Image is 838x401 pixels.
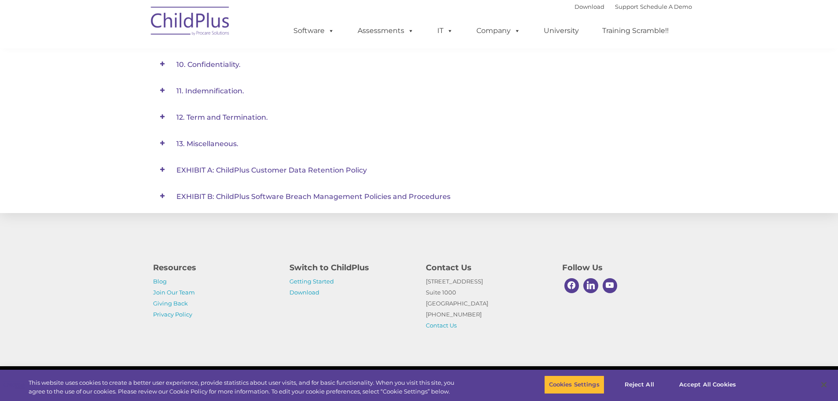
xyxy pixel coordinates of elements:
[468,22,529,40] a: Company
[153,261,276,274] h4: Resources
[289,289,319,296] a: Download
[176,113,268,121] span: 12. Term and Termination.
[544,375,604,394] button: Cookies Settings
[581,276,600,295] a: Linkedin
[535,22,588,40] a: University
[349,22,423,40] a: Assessments
[153,311,192,318] a: Privacy Policy
[428,22,462,40] a: IT
[176,192,450,201] span: EXHIBIT B: ChildPlus Software Breach Management Policies and Procedures
[674,375,741,394] button: Accept All Cookies
[593,22,677,40] a: Training Scramble!!
[176,140,238,148] span: 13. Miscellaneous.
[600,276,620,295] a: Youtube
[29,379,461,396] div: This website uses cookies to create a better user experience, provide statistics about user visit...
[575,3,604,10] a: Download
[426,261,549,274] h4: Contact Us
[615,3,638,10] a: Support
[176,60,241,69] span: 10. Confidentiality.
[562,276,582,295] a: Facebook
[153,289,195,296] a: Join Our Team
[814,375,834,394] button: Close
[426,322,457,329] a: Contact Us
[426,276,549,331] p: [STREET_ADDRESS] Suite 1000 [GEOGRAPHIC_DATA] [PHONE_NUMBER]
[176,166,367,174] span: EXHIBIT A: ChildPlus Customer Data Retention Policy
[176,87,244,95] span: 11. Indemnification.
[153,278,167,285] a: Blog
[640,3,692,10] a: Schedule A Demo
[612,375,667,394] button: Reject All
[285,22,343,40] a: Software
[575,3,692,10] font: |
[289,278,334,285] a: Getting Started
[289,261,413,274] h4: Switch to ChildPlus
[153,300,188,307] a: Giving Back
[146,0,234,44] img: ChildPlus by Procare Solutions
[562,261,685,274] h4: Follow Us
